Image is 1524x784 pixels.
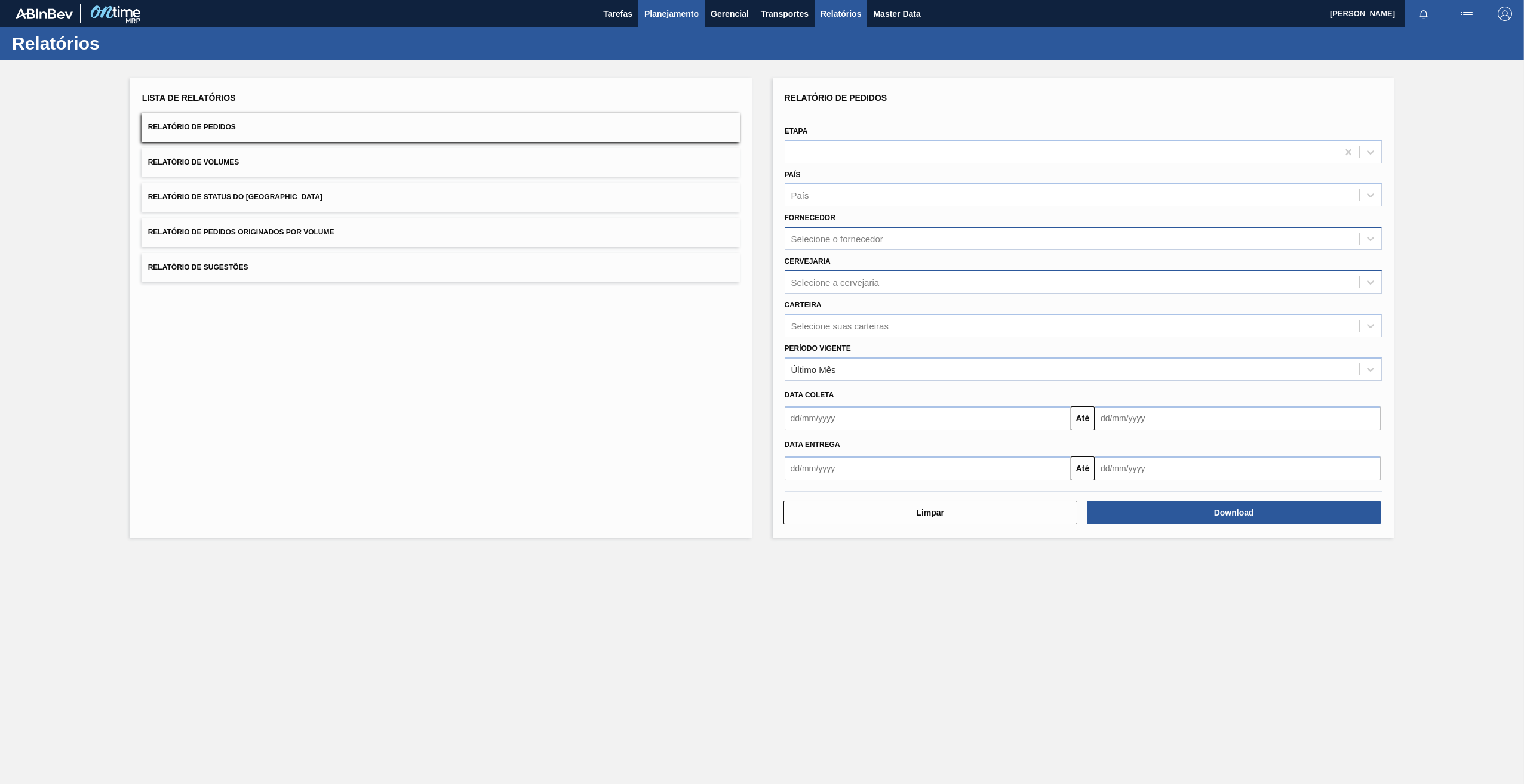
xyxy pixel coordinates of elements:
[785,127,808,135] label: Etapa
[1087,501,1381,524] button: Download
[821,7,861,21] span: Relatórios
[142,148,740,177] button: Relatório de Volumes
[12,36,224,50] h1: Relatórios
[785,391,834,399] span: Data coleta
[142,218,740,247] button: Relatório de Pedidos Originados por Volume
[603,7,632,21] span: Tarefas
[761,7,809,21] span: Transportes
[785,301,822,309] label: Carteira
[785,440,840,449] span: Data entrega
[785,456,1071,480] input: dd/mm/yyyy
[791,234,883,244] div: Selecione o fornecedor
[142,113,740,142] button: Relatório de Pedidos
[1095,406,1381,430] input: dd/mm/yyyy
[644,7,699,21] span: Planejamento
[148,263,248,271] span: Relatório de Sugestões
[148,158,239,166] span: Relatório de Volumes
[1405,5,1443,22] button: Notificações
[785,257,831,266] label: Cervejaria
[791,364,836,374] div: Último Mês
[791,190,809,200] div: País
[16,8,73,19] img: TNhmsLtSVTkK8tSr43FrP2fwEKptu5GPRR3wAAAABJRU5ErkJggg==
[142,183,740,212] button: Relatório de Status do [GEOGRAPHIC_DATA]
[785,406,1071,430] input: dd/mm/yyyy
[711,7,749,21] span: Gerencial
[785,214,835,222] label: Fornecedor
[1498,7,1512,21] img: Logout
[142,253,740,282] button: Relatório de Sugestões
[148,193,322,201] span: Relatório de Status do [GEOGRAPHIC_DATA]
[785,93,887,103] span: Relatório de Pedidos
[148,123,236,131] span: Relatório de Pedidos
[1095,456,1381,480] input: dd/mm/yyyy
[791,320,889,331] div: Selecione suas carteiras
[1460,7,1474,21] img: userActions
[785,171,801,179] label: País
[873,7,920,21] span: Master Data
[148,228,334,236] span: Relatório de Pedidos Originados por Volume
[785,344,851,353] label: Período Vigente
[783,501,1077,524] button: Limpar
[142,93,236,103] span: Lista de Relatórios
[1071,406,1095,430] button: Até
[791,277,880,287] div: Selecione a cervejaria
[1071,456,1095,480] button: Até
